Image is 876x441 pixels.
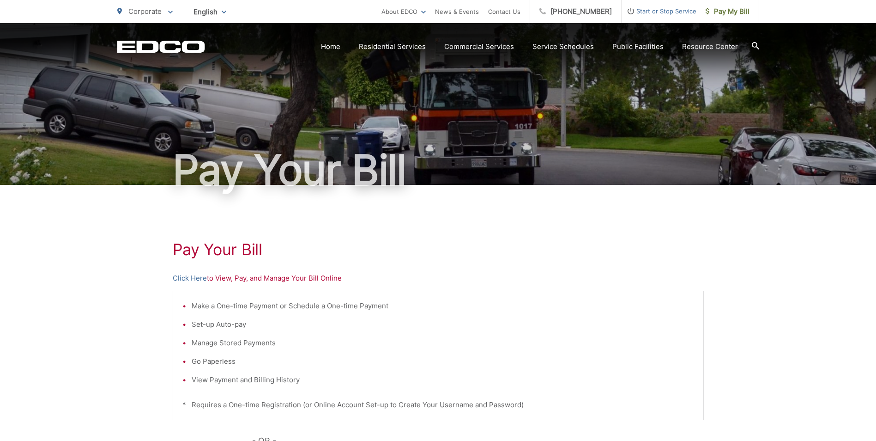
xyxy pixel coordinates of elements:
[435,6,479,17] a: News & Events
[187,4,233,20] span: English
[182,399,694,410] p: * Requires a One-time Registration (or Online Account Set-up to Create Your Username and Password)
[706,6,749,17] span: Pay My Bill
[381,6,426,17] a: About EDCO
[488,6,520,17] a: Contact Us
[192,319,694,330] li: Set-up Auto-pay
[612,41,664,52] a: Public Facilities
[192,300,694,312] li: Make a One-time Payment or Schedule a One-time Payment
[173,273,704,284] p: to View, Pay, and Manage Your Bill Online
[128,7,162,16] span: Corporate
[192,337,694,349] li: Manage Stored Payments
[192,374,694,386] li: View Payment and Billing History
[173,240,704,259] h1: Pay Your Bill
[117,40,205,53] a: EDCD logo. Return to the homepage.
[321,41,340,52] a: Home
[359,41,426,52] a: Residential Services
[444,41,514,52] a: Commercial Services
[117,147,759,193] h1: Pay Your Bill
[173,273,207,284] a: Click Here
[192,356,694,367] li: Go Paperless
[532,41,594,52] a: Service Schedules
[682,41,738,52] a: Resource Center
